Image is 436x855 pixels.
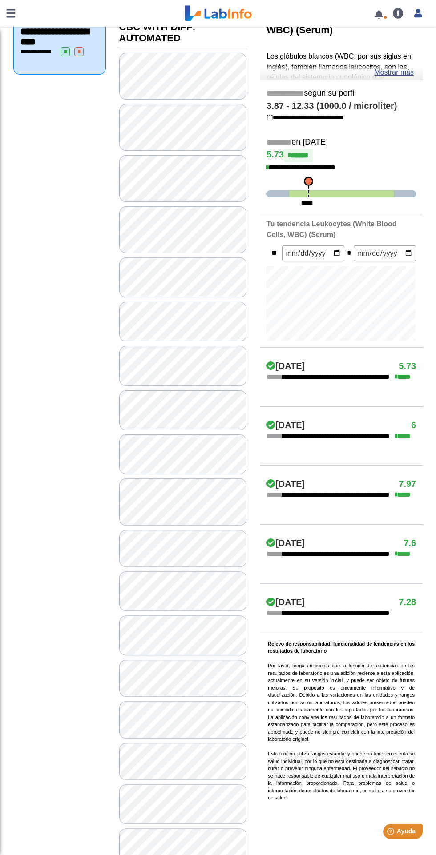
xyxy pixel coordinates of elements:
[266,88,416,99] h5: según su perfil
[119,21,196,44] b: CBC WITH DIFF: AUTOMATED
[266,420,305,431] h4: [DATE]
[404,538,416,549] h4: 7.6
[374,67,414,78] a: Mostrar más
[399,597,416,608] h4: 7.28
[266,114,344,120] a: [1]
[266,101,416,112] h4: 3.87 - 12.33 (1000.0 / microliter)
[266,220,396,238] b: Tu tendencia Leukocytes (White Blood Cells, WBC) (Serum)
[266,597,305,608] h4: [DATE]
[354,245,416,261] input: mm/dd/yyyy
[266,479,305,490] h4: [DATE]
[266,51,416,274] p: Los glóbulos blancos (WBC, por sus siglas en inglés), también llamados leucocitos, son las célula...
[266,361,305,372] h4: [DATE]
[399,361,416,372] h4: 5.73
[411,420,416,431] h4: 6
[266,149,416,162] h4: 5.73
[266,538,305,549] h4: [DATE]
[399,479,416,490] h4: 7.97
[268,640,415,802] p: Por favor, tenga en cuenta que la función de tendencias de los resultados de laboratorio es una a...
[282,245,344,261] input: mm/dd/yyyy
[266,137,416,148] h5: en [DATE]
[357,820,426,845] iframe: Help widget launcher
[268,641,415,654] b: Relevo de responsabilidad: funcionalidad de tendencias en los resultados de laboratorio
